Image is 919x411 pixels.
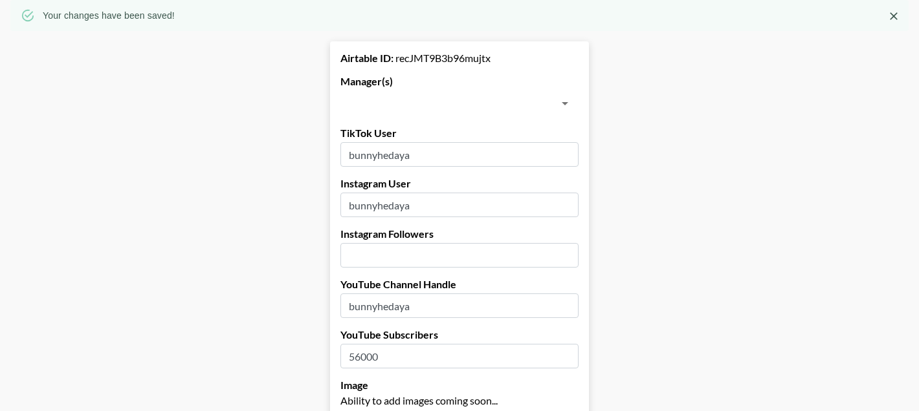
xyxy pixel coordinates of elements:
div: recJMT9B3b96mujtx [340,52,579,65]
span: Ability to add images coming soon... [340,394,498,406]
label: Manager(s) [340,75,579,88]
label: TikTok User [340,127,579,140]
label: Image [340,379,579,392]
button: Open [556,94,574,112]
label: Instagram User [340,177,579,190]
label: YouTube Subscribers [340,328,579,341]
div: Your changes have been saved! [43,4,175,27]
strong: Airtable ID: [340,52,393,64]
label: YouTube Channel Handle [340,278,579,291]
button: Close [884,6,903,26]
label: Instagram Followers [340,227,579,240]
